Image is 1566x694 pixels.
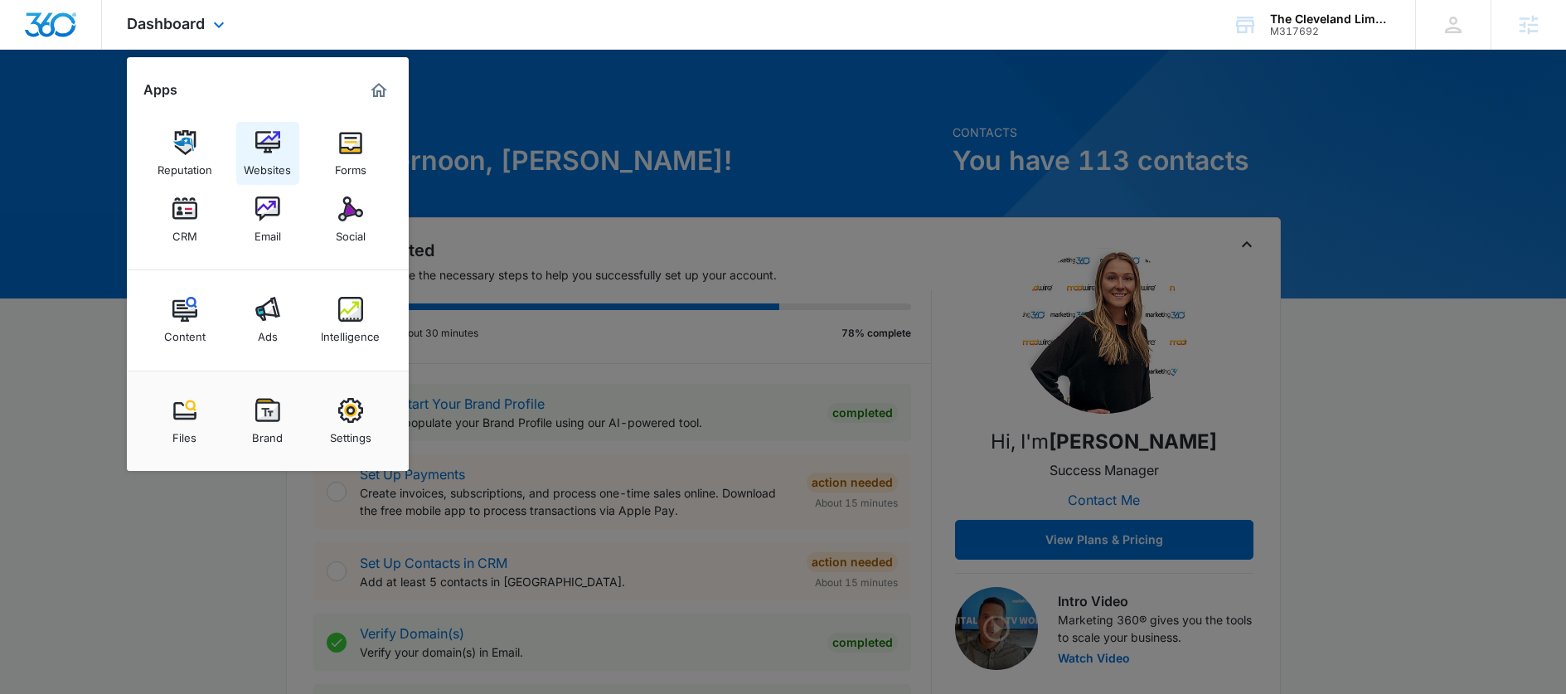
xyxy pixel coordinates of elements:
[236,289,299,352] a: Ads
[319,390,382,453] a: Settings
[172,423,196,444] div: Files
[319,188,382,251] a: Social
[172,221,197,243] div: CRM
[319,289,382,352] a: Intelligence
[153,289,216,352] a: Content
[335,155,366,177] div: Forms
[244,155,291,177] div: Websites
[153,122,216,185] a: Reputation
[153,390,216,453] a: Files
[236,122,299,185] a: Websites
[158,155,212,177] div: Reputation
[1270,26,1391,37] div: account id
[330,423,371,444] div: Settings
[127,15,205,32] span: Dashboard
[366,77,392,104] a: Marketing 360® Dashboard
[143,82,177,98] h2: Apps
[336,221,366,243] div: Social
[258,322,278,343] div: Ads
[236,188,299,251] a: Email
[164,322,206,343] div: Content
[1270,12,1391,26] div: account name
[236,390,299,453] a: Brand
[321,322,380,343] div: Intelligence
[319,122,382,185] a: Forms
[153,188,216,251] a: CRM
[255,221,281,243] div: Email
[252,423,283,444] div: Brand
